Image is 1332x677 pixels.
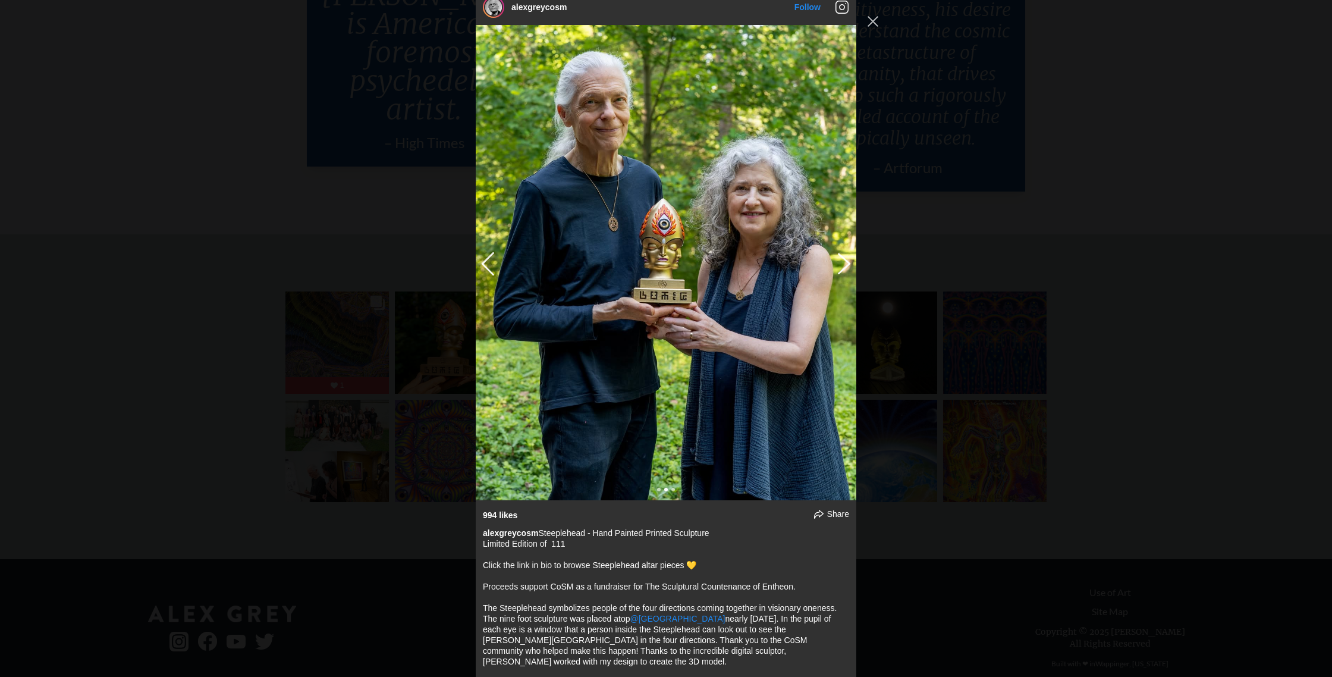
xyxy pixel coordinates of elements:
a: alexgreycosm [483,528,538,538]
a: alexgreycosm [511,2,567,12]
button: Next image [483,251,497,275]
button: Close Instagram Feed Popup [863,12,882,31]
a: @[GEOGRAPHIC_DATA] [630,614,725,623]
span: Share [827,509,849,519]
button: Previous image [835,252,849,274]
div: 994 likes [483,510,517,521]
a: Follow [794,2,821,12]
